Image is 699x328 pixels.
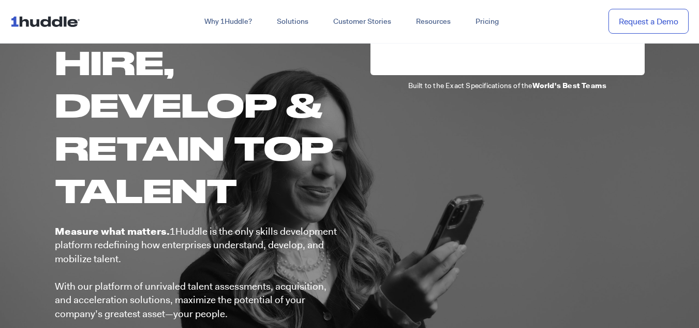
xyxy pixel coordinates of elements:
a: Pricing [463,12,511,31]
h1: Hire, Develop & Retain Top Talent [55,41,339,211]
b: Measure what matters. [55,225,170,238]
b: World's Best Teams [532,81,607,90]
a: Request a Demo [608,9,689,34]
a: Why 1Huddle? [192,12,264,31]
p: 1Huddle is the only skills development platform redefining how enterprises understand, develop, a... [55,225,339,321]
a: Customer Stories [321,12,404,31]
a: Solutions [264,12,321,31]
p: Built to the Exact Specifications of the [370,80,645,91]
img: ... [10,11,84,31]
a: Resources [404,12,463,31]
